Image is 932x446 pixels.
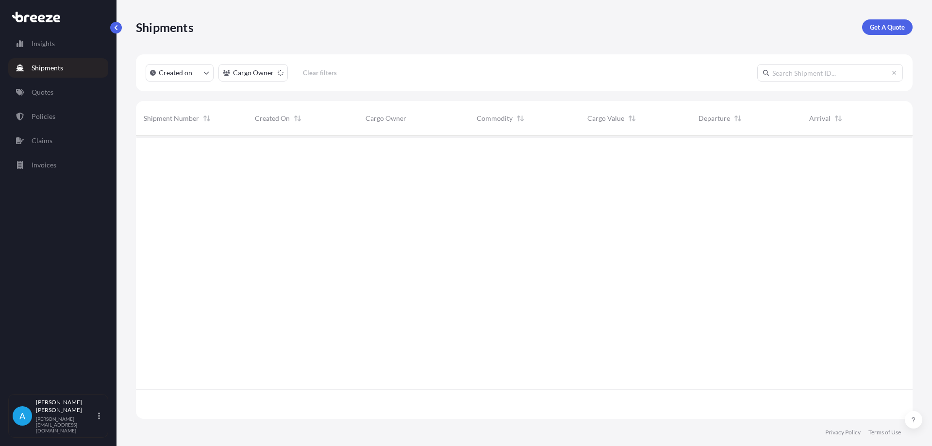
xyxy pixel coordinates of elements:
[218,64,288,82] button: cargoOwner Filter options
[201,113,213,124] button: Sort
[8,131,108,150] a: Claims
[8,155,108,175] a: Invoices
[32,87,53,97] p: Quotes
[699,114,730,123] span: Departure
[809,114,831,123] span: Arrival
[36,416,96,433] p: [PERSON_NAME][EMAIL_ADDRESS][DOMAIN_NAME]
[233,68,274,78] p: Cargo Owner
[144,114,199,123] span: Shipment Number
[159,68,192,78] p: Created on
[515,113,526,124] button: Sort
[8,83,108,102] a: Quotes
[868,429,901,436] a: Terms of Use
[32,136,52,146] p: Claims
[366,114,406,123] span: Cargo Owner
[136,19,194,35] p: Shipments
[303,68,337,78] p: Clear filters
[8,34,108,53] a: Insights
[732,113,744,124] button: Sort
[832,113,844,124] button: Sort
[587,114,624,123] span: Cargo Value
[825,429,861,436] a: Privacy Policy
[626,113,638,124] button: Sort
[32,160,56,170] p: Invoices
[293,65,347,81] button: Clear filters
[19,411,25,421] span: A
[477,114,513,123] span: Commodity
[32,39,55,49] p: Insights
[862,19,913,35] a: Get A Quote
[36,398,96,414] p: [PERSON_NAME] [PERSON_NAME]
[8,107,108,126] a: Policies
[32,63,63,73] p: Shipments
[255,114,290,123] span: Created On
[292,113,303,124] button: Sort
[8,58,108,78] a: Shipments
[870,22,905,32] p: Get A Quote
[32,112,55,121] p: Policies
[757,64,903,82] input: Search Shipment ID...
[146,64,214,82] button: createdOn Filter options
